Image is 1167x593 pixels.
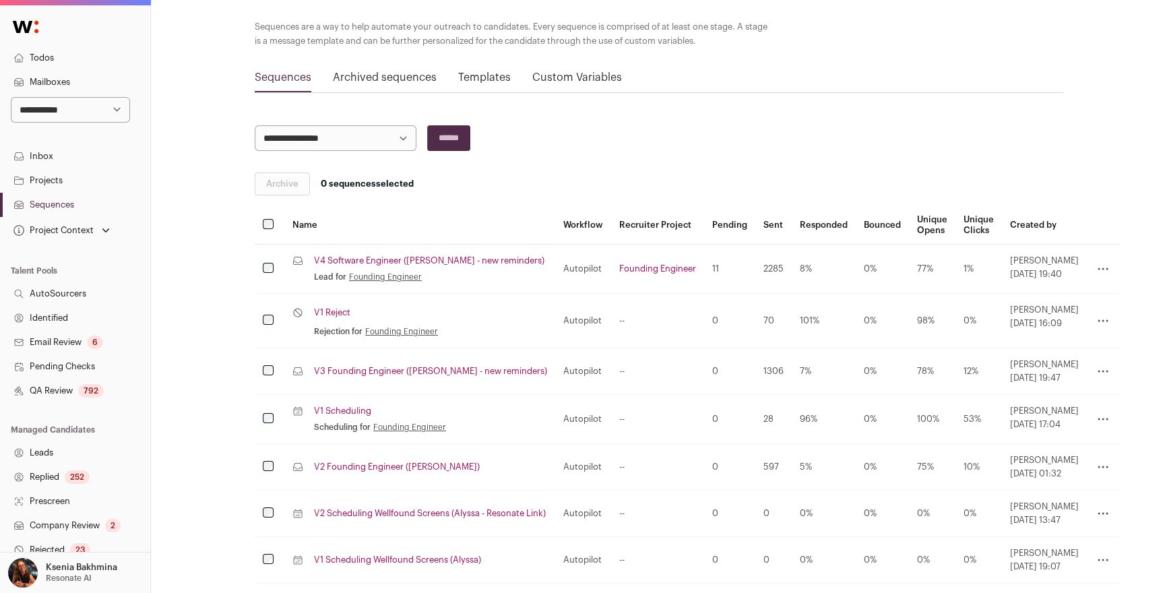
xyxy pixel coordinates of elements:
td: 0% [856,444,909,491]
td: 10% [955,444,1002,491]
th: Unique Clicks [955,206,1002,245]
th: Unique Opens [909,206,955,245]
a: Custom Variables [532,72,622,83]
td: 0% [955,491,1002,537]
td: [PERSON_NAME] [1002,395,1087,441]
a: V1 Reject [314,307,350,318]
td: 96% [792,395,856,444]
th: Name [284,206,555,245]
a: V4 Software Engineer ([PERSON_NAME] - new reminders) [314,255,544,266]
td: [PERSON_NAME] [1002,245,1087,290]
a: Founding Engineer [373,422,446,433]
a: V3 Founding Engineer ([PERSON_NAME] - new reminders) [314,366,547,377]
td: Autopilot [555,444,611,491]
td: [PERSON_NAME] [1002,537,1087,583]
td: 101% [792,294,856,348]
td: 597 [755,444,792,491]
td: -- [611,444,704,491]
td: 0 [704,395,755,444]
td: 12% [955,348,1002,395]
td: 0% [856,245,909,294]
td: -- [611,537,704,584]
td: 5% [792,444,856,491]
span: [DATE] 17:04 [1010,419,1079,430]
button: Open dropdown [5,558,120,588]
span: [DATE] 19:47 [1010,373,1079,383]
td: 0 [755,491,792,537]
th: Bounced [856,206,909,245]
img: 13968079-medium_jpg [8,558,38,588]
td: 75% [909,444,955,491]
div: 6 [87,336,103,349]
td: 0% [955,537,1002,584]
a: Templates [458,72,511,83]
span: Lead for [314,272,346,282]
td: 0% [955,294,1002,348]
td: Autopilot [555,245,611,294]
td: -- [611,491,704,537]
td: 2285 [755,245,792,294]
span: [DATE] 16:09 [1010,318,1079,329]
td: -- [611,395,704,444]
a: V2 Founding Engineer ([PERSON_NAME]) [314,462,480,472]
td: 0% [856,395,909,444]
div: Project Context [11,225,94,236]
td: 8% [792,245,856,294]
span: [DATE] 13:47 [1010,515,1079,526]
td: Autopilot [555,537,611,584]
td: 77% [909,245,955,294]
td: 0 [704,348,755,395]
td: 78% [909,348,955,395]
th: Workflow [555,206,611,245]
a: Founding Engineer [349,272,422,282]
td: 53% [955,395,1002,444]
span: Scheduling for [314,422,371,433]
td: 0% [909,491,955,537]
img: Wellfound [5,13,46,40]
a: V1 Scheduling Wellfound Screens (Alyssa) [314,555,481,565]
td: -- [611,348,704,395]
span: [DATE] 19:07 [1010,561,1079,572]
a: V1 Scheduling [314,406,371,416]
td: 0% [856,294,909,348]
span: 0 sequences [321,179,376,188]
a: Archived sequences [333,72,437,83]
p: Ksenia Bakhmina [46,562,117,573]
td: 100% [909,395,955,444]
th: Pending [704,206,755,245]
a: V2 Scheduling Wellfound Screens (Alyssa - Resonate Link) [314,508,546,519]
td: 1306 [755,348,792,395]
th: Recruiter Project [611,206,704,245]
td: 0% [792,491,856,537]
td: [PERSON_NAME] [1002,444,1087,490]
td: [PERSON_NAME] [1002,348,1087,394]
a: Sequences [255,72,311,83]
td: 0% [856,537,909,584]
td: 11 [704,245,755,294]
p: Resonate AI [46,573,92,584]
td: Autopilot [555,395,611,444]
span: Rejection for [314,326,362,337]
td: 0 [704,491,755,537]
td: 1% [955,245,1002,294]
td: 0 [704,444,755,491]
td: 98% [909,294,955,348]
td: 28 [755,395,792,444]
td: -- [611,294,704,348]
td: 0% [856,491,909,537]
span: selected [321,179,414,189]
span: [DATE] 01:32 [1010,468,1079,479]
div: Sequences are a way to help automate your outreach to candidates. Every sequence is comprised of ... [255,20,772,48]
td: [PERSON_NAME] [1002,491,1087,536]
td: 70 [755,294,792,348]
a: Founding Engineer [365,326,438,337]
div: 2 [105,519,121,532]
td: 0% [856,348,909,395]
td: [PERSON_NAME] [1002,294,1087,340]
th: Sent [755,206,792,245]
td: 0 [755,537,792,584]
td: Autopilot [555,348,611,395]
span: [DATE] 19:40 [1010,269,1079,280]
div: 252 [65,470,90,484]
div: 23 [70,543,90,557]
